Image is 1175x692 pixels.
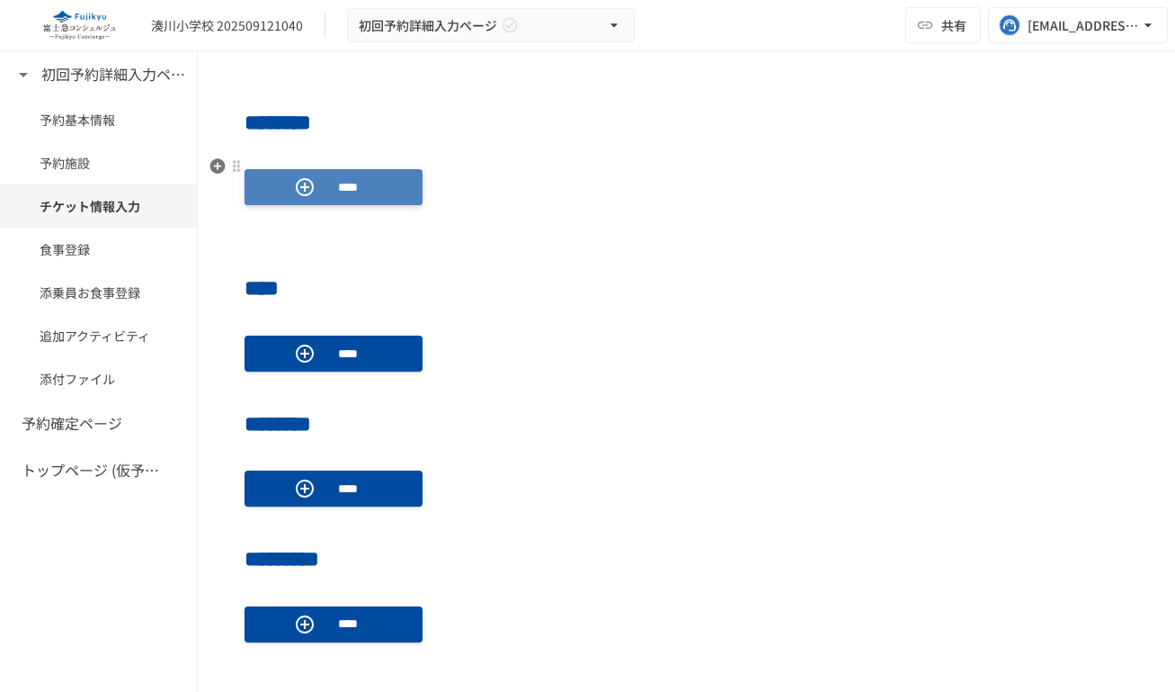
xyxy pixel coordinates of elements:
span: 共有 [941,15,966,35]
span: 予約基本情報 [40,110,157,130]
h6: 初回予約詳細入力ページ [41,63,185,86]
div: 湊川小学校 202509121040 [151,16,303,35]
div: [EMAIL_ADDRESS][DOMAIN_NAME] [1028,14,1139,37]
button: 共有 [905,7,981,43]
img: eQeGXtYPV2fEKIA3pizDiVdzO5gJTl2ahLbsPaD2E4R [22,11,137,40]
button: [EMAIL_ADDRESS][DOMAIN_NAME] [988,7,1168,43]
h6: トップページ (仮予約一覧) [22,459,165,482]
h6: 予約確定ページ [22,412,122,436]
span: 食事登録 [40,239,157,259]
span: 予約施設 [40,153,157,173]
button: 初回予約詳細入力ページ [347,8,635,43]
span: チケット情報入力 [40,196,157,216]
span: 添乗員お食事登録 [40,283,157,302]
span: 初回予約詳細入力ページ [359,14,497,37]
span: 追加アクティビティ [40,326,157,346]
span: 添付ファイル [40,369,157,389]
